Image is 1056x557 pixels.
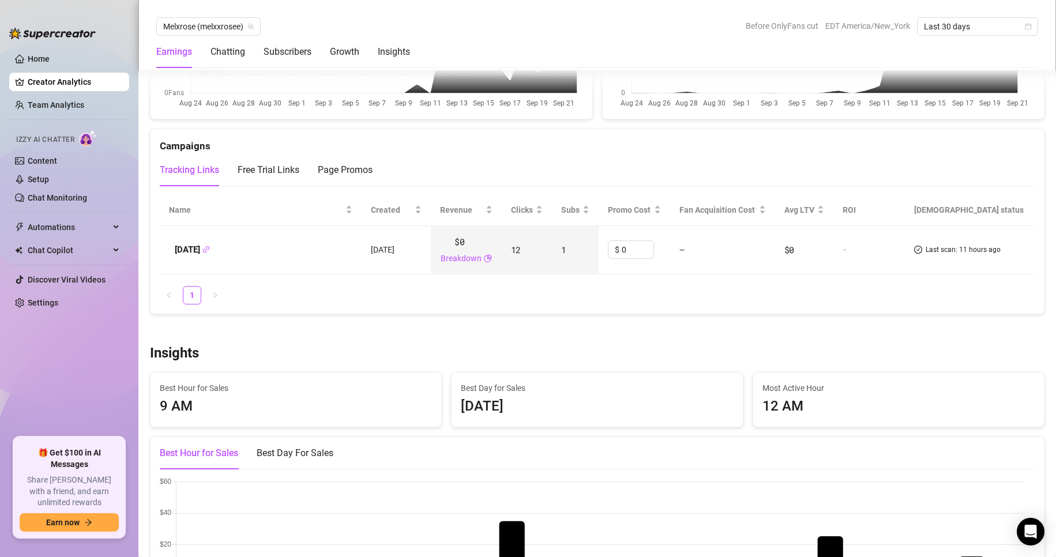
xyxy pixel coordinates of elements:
[914,244,922,255] span: check-circle
[16,134,74,145] span: Izzy AI Chatter
[561,204,580,216] span: Subs
[150,344,199,363] h3: Insights
[163,18,254,35] span: Melxrose (melxxrosee)
[924,18,1031,35] span: Last 30 days
[28,275,106,284] a: Discover Viral Videos
[511,244,521,255] span: 12
[9,28,96,39] img: logo-BBDzfeDw.svg
[202,246,210,253] span: link
[46,518,80,527] span: Earn now
[160,396,432,417] div: 9 AM
[28,298,58,307] a: Settings
[20,475,119,509] span: Share [PERSON_NAME] with a friend, and earn unlimited rewards
[257,446,333,460] div: Best Day For Sales
[926,244,1001,255] span: Last scan: 11 hours ago
[206,286,224,304] li: Next Page
[28,156,57,165] a: Content
[622,241,653,258] input: Enter cost
[160,129,1035,154] div: Campaigns
[160,446,238,460] div: Best Hour for Sales
[166,292,172,299] span: left
[20,447,119,470] span: 🎁 Get $100 in AI Messages
[28,100,84,110] a: Team Analytics
[28,193,87,202] a: Chat Monitoring
[28,218,110,236] span: Automations
[28,241,110,259] span: Chat Copilot
[784,244,794,255] span: $0
[28,73,120,91] a: Creator Analytics
[211,45,245,59] div: Chatting
[160,286,178,304] button: left
[175,244,210,255] strong: [DATE]
[371,204,412,216] span: Created
[238,163,299,177] div: Free Trial Links
[318,163,373,177] div: Page Promos
[206,286,224,304] button: right
[160,286,178,304] li: Previous Page
[371,245,394,254] span: [DATE]
[561,244,566,255] span: 1
[378,45,410,59] div: Insights
[762,382,1035,394] span: Most Active Hour
[484,252,492,265] span: pie-chart
[15,223,24,232] span: thunderbolt
[264,45,311,59] div: Subscribers
[183,287,201,304] a: 1
[1025,23,1032,30] span: calendar
[461,396,733,417] div: [DATE]
[202,246,210,254] button: Copy Link
[679,244,685,255] span: —
[247,23,254,30] span: team
[330,45,359,59] div: Growth
[825,17,910,35] span: EDT America/New_York
[679,205,755,214] span: Fan Acquisition Cost
[28,54,50,63] a: Home
[843,205,856,214] span: ROI
[28,175,49,184] a: Setup
[183,286,201,304] li: 1
[160,163,219,177] div: Tracking Links
[454,235,464,249] span: $0
[160,382,432,394] span: Best Hour for Sales
[843,244,895,255] div: -
[511,204,533,216] span: Clicks
[746,17,818,35] span: Before OnlyFans cut
[15,246,22,254] img: Chat Copilot
[212,292,219,299] span: right
[20,513,119,532] button: Earn nowarrow-right
[608,204,652,216] span: Promo Cost
[79,130,97,146] img: AI Chatter
[441,252,482,265] a: Breakdown
[905,194,1035,226] th: [DEMOGRAPHIC_DATA] status
[461,382,733,394] span: Best Day for Sales
[1017,518,1044,545] div: Open Intercom Messenger
[762,396,1035,417] div: 12 AM
[84,518,92,526] span: arrow-right
[169,204,343,216] span: Name
[440,204,483,216] span: Revenue
[784,205,814,214] span: Avg LTV
[156,45,192,59] div: Earnings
